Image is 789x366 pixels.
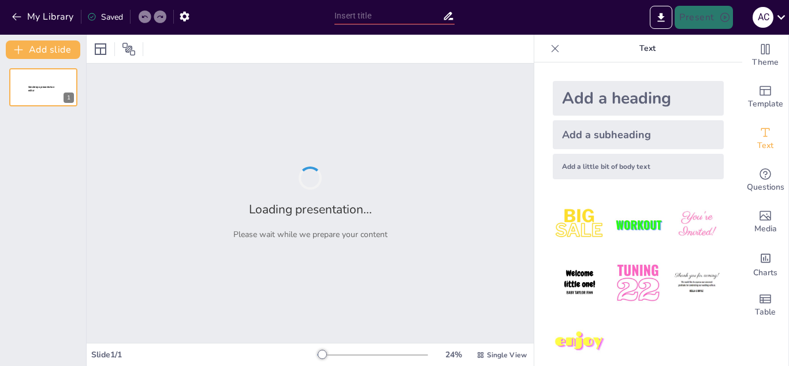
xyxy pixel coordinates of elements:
div: 24 % [440,349,467,360]
input: Insert title [334,8,442,24]
div: 1 [64,93,74,103]
span: Media [754,223,777,235]
button: Export to PowerPoint [650,6,672,29]
div: Add a subheading [553,120,724,149]
span: Table [755,306,776,319]
div: Layout [91,40,110,58]
div: Saved [87,12,123,23]
span: Sendsteps presentation editor [28,86,54,92]
div: Add a little bit of body text [553,154,724,179]
div: Add text boxes [742,118,788,160]
img: 2.jpeg [611,198,665,252]
div: Change the overall theme [742,35,788,76]
span: Single View [487,350,527,360]
span: Charts [753,267,777,279]
button: Add slide [6,40,80,59]
p: Please wait while we prepare your content [233,229,388,240]
img: 1.jpeg [553,198,606,252]
span: Template [748,98,783,110]
h2: Loading presentation... [249,201,372,217]
div: Add ready made slides [742,76,788,118]
div: Add images, graphics, shapes or video [742,201,788,243]
div: A C [753,7,773,28]
img: 5.jpeg [611,256,665,310]
div: Add a heading [553,81,724,116]
div: Slide 1 / 1 [91,349,317,360]
span: Text [757,139,773,152]
img: 4.jpeg [553,256,606,310]
img: 3.jpeg [670,198,724,252]
button: My Library [9,8,79,26]
span: Questions [747,181,784,194]
span: Theme [752,56,779,69]
div: Get real-time input from your audience [742,160,788,201]
span: Position [122,42,136,56]
button: A C [753,6,773,29]
div: 1 [9,68,77,106]
p: Text [564,35,731,62]
img: 6.jpeg [670,256,724,310]
div: Add charts and graphs [742,243,788,284]
div: Add a table [742,284,788,326]
button: Present [675,6,732,29]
